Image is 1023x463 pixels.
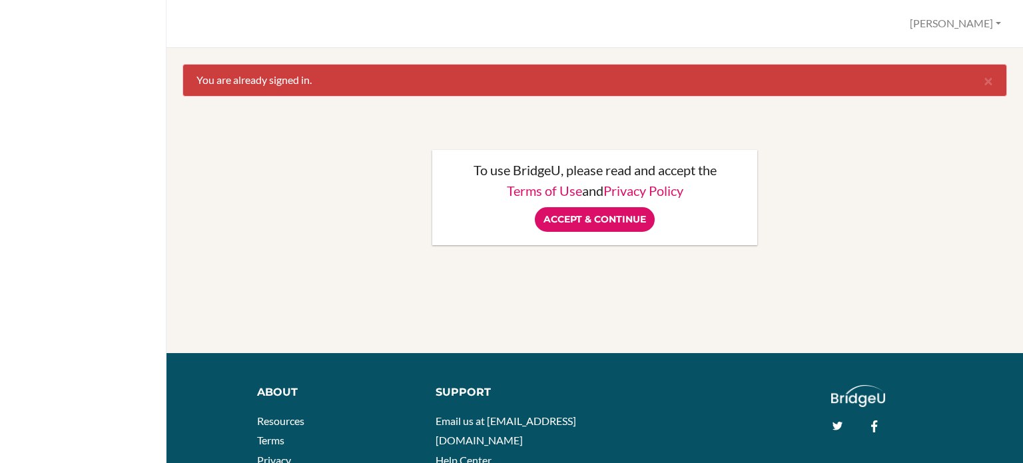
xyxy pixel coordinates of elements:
img: logo_white@2x-f4f0deed5e89b7ecb1c2cc34c3e3d731f90f0f143d5ea2071677605dd97b5244.png [831,385,885,407]
div: Support [436,385,584,400]
div: You are already signed in. [182,64,1007,97]
div: About [257,385,416,400]
p: and [446,184,744,197]
a: Privacy Policy [603,183,683,199]
a: Email us at [EMAIL_ADDRESS][DOMAIN_NAME] [436,414,576,447]
a: Terms [257,434,284,446]
p: To use BridgeU, please read and accept the [446,163,744,177]
input: Accept & Continue [535,207,655,232]
button: [PERSON_NAME] [904,11,1007,36]
a: Terms of Use [507,183,582,199]
button: Close [970,65,1006,97]
a: Resources [257,414,304,427]
span: × [984,71,993,90]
